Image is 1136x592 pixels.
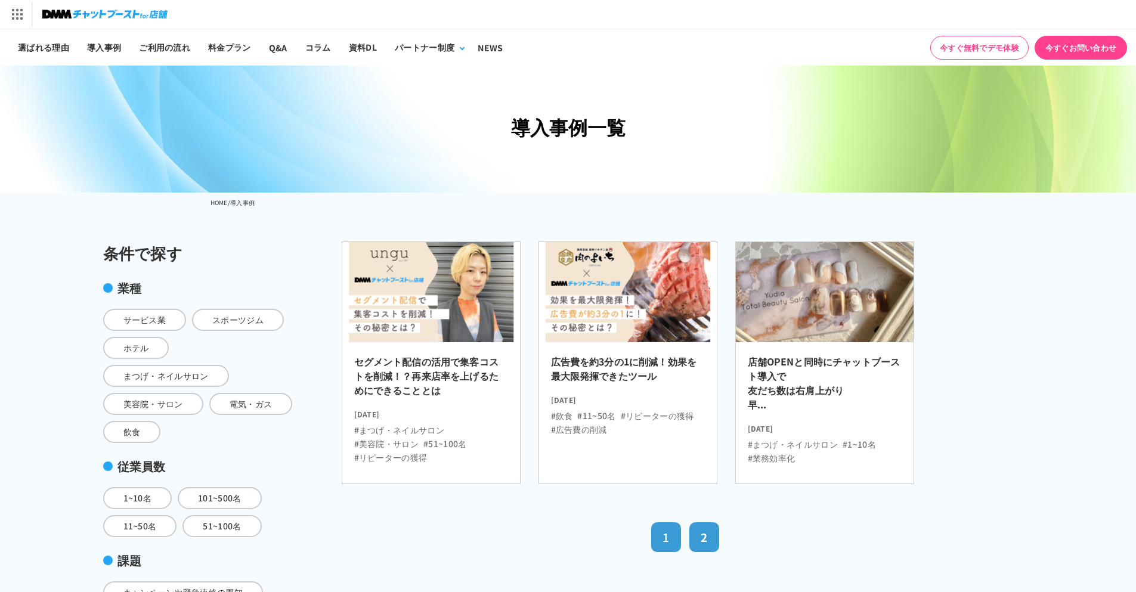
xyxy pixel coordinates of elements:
[469,29,512,66] a: NEWS
[551,354,705,390] h2: 広告費を約3分の1に削減！効果を最大限発揮できたツール
[748,452,795,464] li: #業務効率化
[103,487,172,509] span: 1~10名
[621,410,694,422] li: #リピーターの獲得
[354,424,445,436] li: #まつげ・ネイルサロン
[748,419,902,433] time: [DATE]
[577,410,615,422] li: #11~50名
[340,29,386,66] a: 資料DL
[103,309,187,331] span: サービス業
[342,241,521,484] a: セグメント配信の活用で集客コストを削減！？再来店率を上げるためにできることとは [DATE] #まつげ・ネイルサロン#美容院・サロン#51~100名#リピーターの獲得
[551,423,607,436] li: #広告費の削減
[103,337,169,359] span: ホテル
[551,390,705,405] time: [DATE]
[103,515,177,537] span: 11~50名
[748,438,838,451] li: #まつげ・ネイルサロン
[395,41,454,54] div: パートナー制度
[663,529,669,545] span: 1
[209,393,293,415] span: 電気・ガス
[701,529,707,545] span: 2
[538,241,717,484] a: 広告費を約3分の1に削減！効果を最大限発揮できたツール [DATE] #飲食#11~50名#リピーターの獲得#広告費の削減
[296,29,340,66] a: コラム
[103,457,294,475] div: 従業員数
[930,36,1029,60] a: 今すぐ無料でデモ体験
[260,29,296,66] a: Q&A
[423,438,467,450] li: #51~100名
[211,198,228,207] a: HOME
[103,365,229,387] span: まつげ・ネイルサロン
[228,196,230,210] li: /
[843,438,876,451] li: #1~10名
[103,551,294,569] div: 課題
[42,6,168,23] img: チャットブーストfor店舗
[230,196,255,210] li: 導入事例
[735,241,914,484] a: 店舗OPENと同時にチャットブースト導入で友だち数は右肩上がり早... [DATE] #まつげ・ネイルサロン#1~10名#業務効率化
[2,2,32,27] img: サービス
[78,29,130,66] a: 導入事例
[354,354,508,404] h2: セグメント配信の活用で集客コストを削減！？再来店率を上げるためにできることとは
[199,29,260,66] a: 料金プラン
[103,241,294,265] div: 条件で探す
[103,393,203,415] span: 美容院・サロン
[651,522,681,552] a: 1
[130,29,199,66] a: ご利用の流れ
[192,309,284,331] span: スポーツジム
[354,451,428,464] li: #リピーターの獲得
[551,410,573,422] li: #飲食
[354,404,508,419] time: [DATE]
[354,438,419,450] li: #美容院・サロン
[211,113,926,142] h1: 導入事例一覧
[9,29,78,66] a: 選ばれる理由
[103,279,294,297] div: 業種
[182,515,261,537] span: 51~100名
[748,354,902,419] h2: 店舗OPENと同時にチャットブースト導入で 友だち数は右肩上がり 早...
[1035,36,1127,60] a: 今すぐお問い合わせ
[103,421,161,443] span: 飲食
[178,487,262,509] span: 101~500名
